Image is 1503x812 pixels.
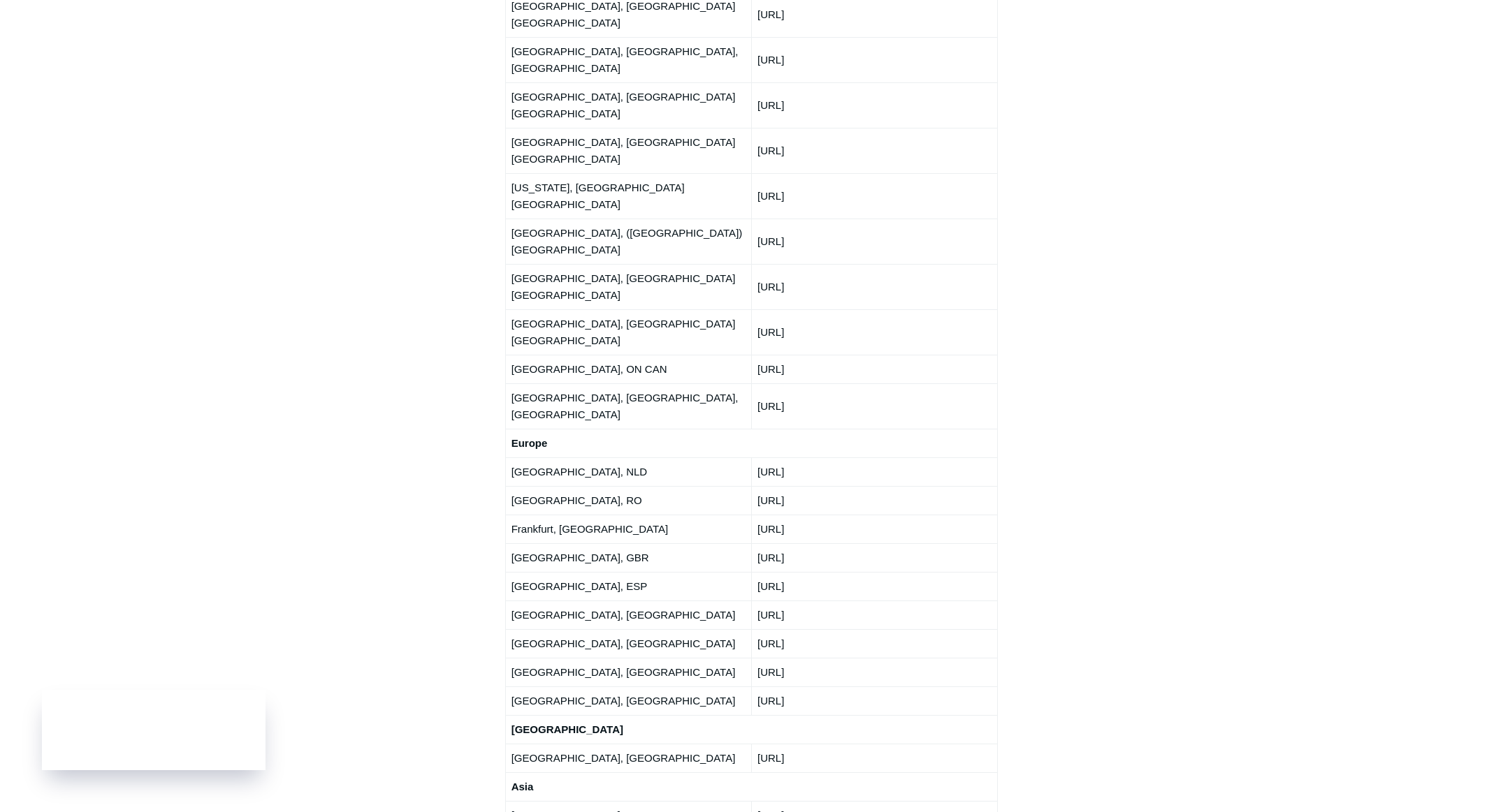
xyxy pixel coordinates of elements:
td: [GEOGRAPHIC_DATA], RO [505,486,751,515]
td: [URL] [751,543,997,572]
td: [US_STATE], [GEOGRAPHIC_DATA] [GEOGRAPHIC_DATA] [505,173,751,219]
td: [GEOGRAPHIC_DATA], [GEOGRAPHIC_DATA], [GEOGRAPHIC_DATA] [505,37,751,82]
td: [GEOGRAPHIC_DATA], [GEOGRAPHIC_DATA], [GEOGRAPHIC_DATA] [505,383,751,429]
td: [URL] [751,658,997,686]
td: [GEOGRAPHIC_DATA], ([GEOGRAPHIC_DATA]) [GEOGRAPHIC_DATA] [505,219,751,264]
strong: [GEOGRAPHIC_DATA] [511,723,623,735]
td: [URL] [751,264,997,309]
td: [GEOGRAPHIC_DATA], ESP [505,572,751,600]
td: [GEOGRAPHIC_DATA], [GEOGRAPHIC_DATA] [505,600,751,629]
td: [URL] [751,686,997,715]
td: [URL] [751,355,997,383]
td: [URL] [751,629,997,658]
td: [URL] [751,309,997,355]
td: [GEOGRAPHIC_DATA], GBR [505,543,751,572]
td: [URL] [751,600,997,629]
td: [GEOGRAPHIC_DATA], [GEOGRAPHIC_DATA] [505,629,751,658]
td: [GEOGRAPHIC_DATA], NLD [505,457,751,486]
td: [GEOGRAPHIC_DATA], [GEOGRAPHIC_DATA] [GEOGRAPHIC_DATA] [505,309,751,355]
strong: Europe [511,437,548,449]
td: [URL] [751,37,997,82]
td: [URL] [751,486,997,515]
td: [URL] [751,572,997,600]
td: [URL] [751,515,997,543]
td: [GEOGRAPHIC_DATA], [GEOGRAPHIC_DATA] [505,686,751,715]
td: [URL] [751,173,997,219]
td: Frankfurt, [GEOGRAPHIC_DATA] [505,515,751,543]
td: [URL] [751,219,997,264]
iframe: Todyl Status [42,690,266,770]
td: [GEOGRAPHIC_DATA], [GEOGRAPHIC_DATA] [GEOGRAPHIC_DATA] [505,82,751,128]
td: [URL] [751,744,997,772]
td: [URL] [751,457,997,486]
td: [GEOGRAPHIC_DATA], ON CAN [505,355,751,383]
td: [GEOGRAPHIC_DATA], [GEOGRAPHIC_DATA] [505,744,751,772]
td: [GEOGRAPHIC_DATA], [GEOGRAPHIC_DATA] [GEOGRAPHIC_DATA] [505,264,751,309]
td: [GEOGRAPHIC_DATA], [GEOGRAPHIC_DATA] [GEOGRAPHIC_DATA] [505,128,751,173]
td: [URL] [751,383,997,429]
strong: Asia [511,781,534,792]
td: [URL] [751,82,997,128]
td: [GEOGRAPHIC_DATA], [GEOGRAPHIC_DATA] [505,658,751,686]
td: [URL] [751,128,997,173]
